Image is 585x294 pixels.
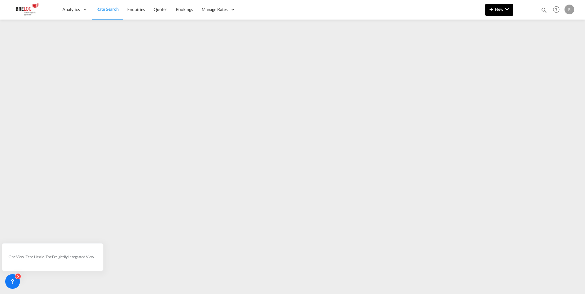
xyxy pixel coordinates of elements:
md-icon: icon-chevron-down [503,6,511,13]
span: Quotes [154,7,167,12]
span: Rate Search [96,6,119,12]
md-icon: icon-magnify [541,7,547,13]
img: daae70a0ee2511ecb27c1fb462fa6191.png [9,3,50,17]
div: R [565,5,574,14]
div: Help [551,4,565,15]
span: Help [551,4,561,15]
button: icon-plus 400-fgNewicon-chevron-down [485,4,513,16]
span: Bookings [176,7,193,12]
md-icon: icon-plus 400-fg [488,6,495,13]
span: Manage Rates [202,6,228,13]
span: New [488,7,511,12]
span: Enquiries [127,7,145,12]
div: icon-magnify [541,7,547,16]
span: Analytics [62,6,80,13]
